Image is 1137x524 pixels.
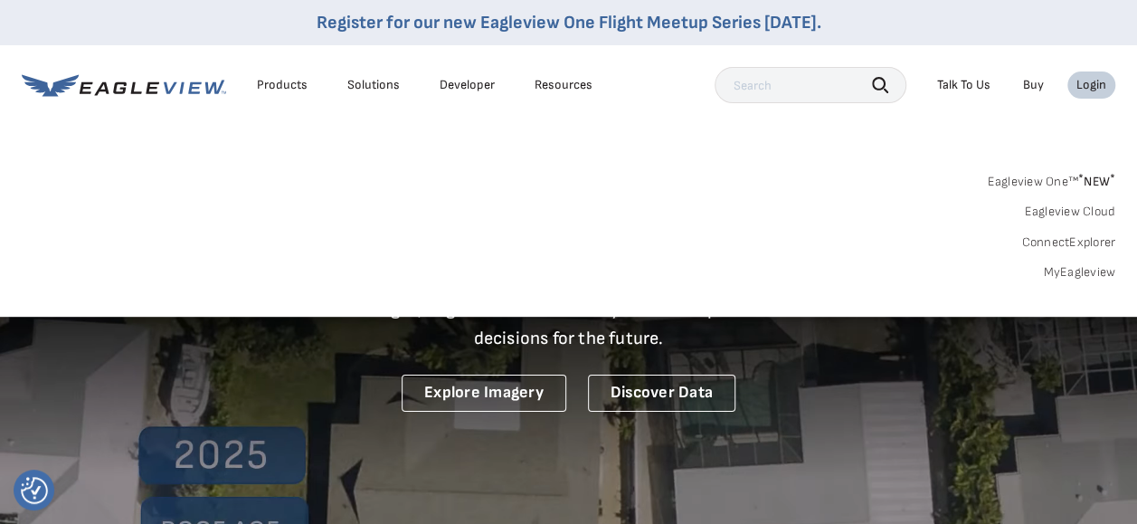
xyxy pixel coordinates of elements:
[1078,174,1115,189] span: NEW
[21,477,48,504] button: Consent Preferences
[937,77,990,93] div: Talk To Us
[987,168,1115,189] a: Eagleview One™*NEW*
[402,375,566,412] a: Explore Imagery
[1076,77,1106,93] div: Login
[1021,234,1115,251] a: ConnectExplorer
[440,77,495,93] a: Developer
[588,375,735,412] a: Discover Data
[317,12,821,33] a: Register for our new Eagleview One Flight Meetup Series [DATE].
[535,77,592,93] div: Resources
[21,477,48,504] img: Revisit consent button
[1024,204,1115,220] a: Eagleview Cloud
[347,77,400,93] div: Solutions
[257,77,308,93] div: Products
[715,67,906,103] input: Search
[1023,77,1044,93] a: Buy
[1043,264,1115,281] a: MyEagleview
